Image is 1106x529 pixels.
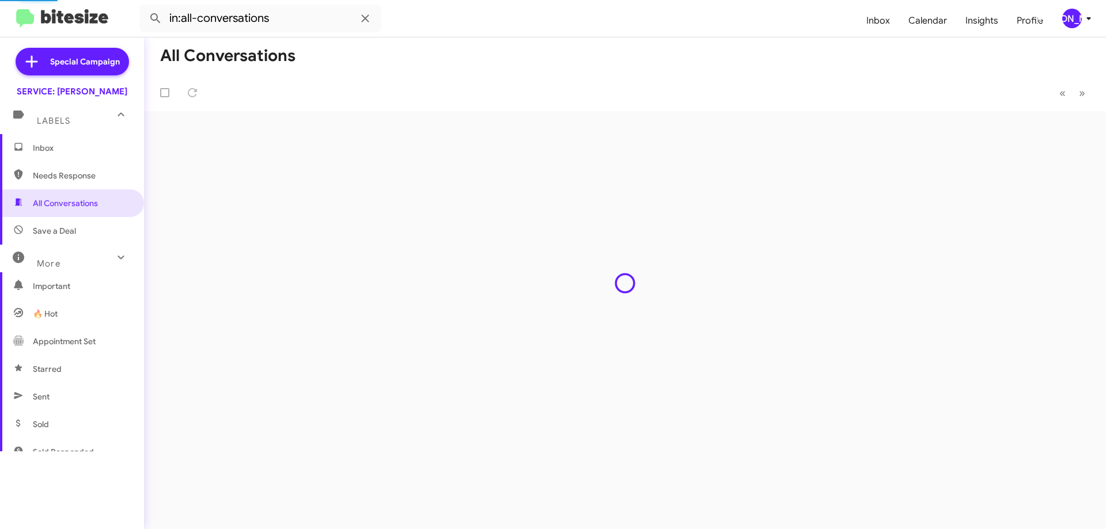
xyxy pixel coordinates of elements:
[857,4,899,37] a: Inbox
[1053,81,1092,105] nav: Page navigation example
[33,280,131,292] span: Important
[17,86,127,97] div: SERVICE: [PERSON_NAME]
[33,197,98,209] span: All Conversations
[50,56,120,67] span: Special Campaign
[33,418,49,430] span: Sold
[33,225,76,237] span: Save a Deal
[1062,9,1082,28] div: [PERSON_NAME]
[160,47,296,65] h1: All Conversations
[33,170,131,181] span: Needs Response
[33,363,62,375] span: Starred
[1052,81,1073,105] button: Previous
[1079,86,1085,100] span: »
[37,116,70,126] span: Labels
[37,258,60,269] span: More
[16,48,129,75] a: Special Campaign
[1007,4,1052,37] a: Profile
[33,308,58,319] span: 🔥 Hot
[139,5,381,32] input: Search
[1072,81,1092,105] button: Next
[899,4,956,37] a: Calendar
[33,446,94,458] span: Sold Responded
[1052,9,1093,28] button: [PERSON_NAME]
[33,142,131,154] span: Inbox
[1059,86,1066,100] span: «
[33,391,50,402] span: Sent
[956,4,1007,37] a: Insights
[33,336,96,347] span: Appointment Set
